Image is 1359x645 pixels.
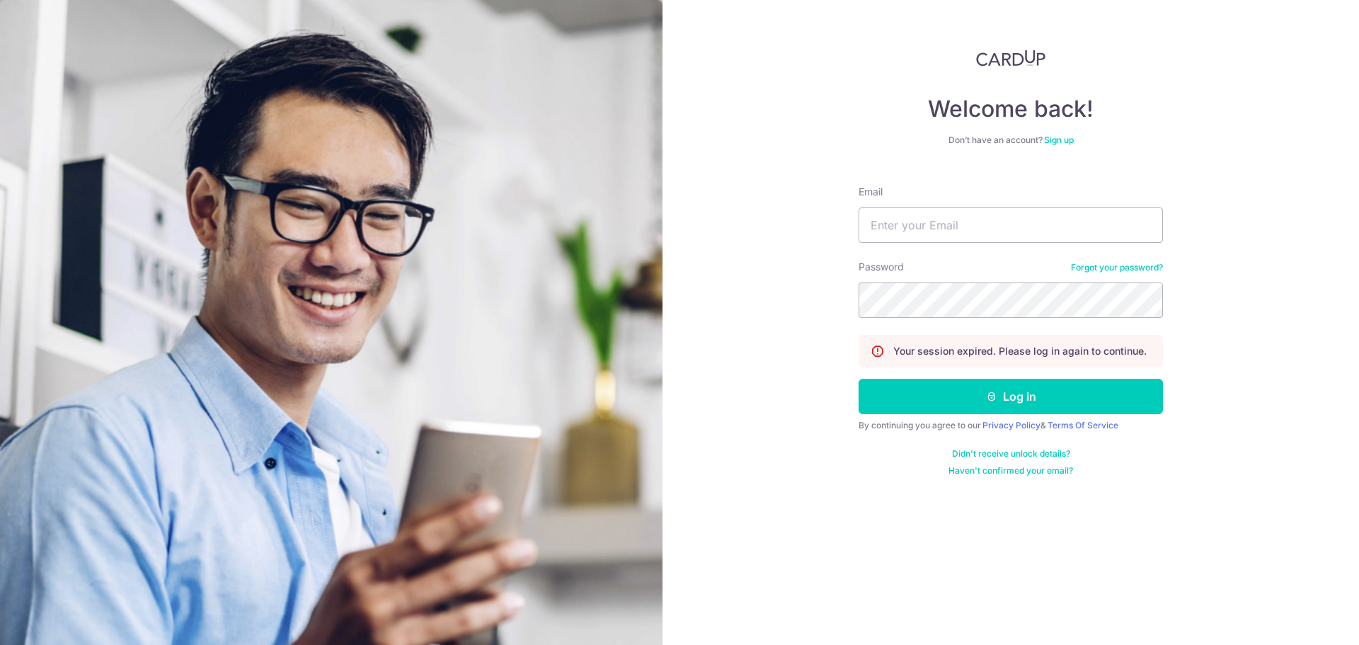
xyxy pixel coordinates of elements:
label: Email [859,185,883,199]
a: Forgot your password? [1071,262,1163,273]
img: CardUp Logo [976,50,1045,67]
a: Terms Of Service [1048,420,1118,430]
label: Password [859,260,904,274]
button: Log in [859,379,1163,414]
a: Privacy Policy [982,420,1040,430]
input: Enter your Email [859,207,1163,243]
a: Sign up [1044,135,1074,145]
p: Your session expired. Please log in again to continue. [893,344,1147,358]
div: By continuing you agree to our & [859,420,1163,431]
a: Haven't confirmed your email? [948,465,1073,476]
a: Didn't receive unlock details? [952,448,1070,460]
h4: Welcome back! [859,95,1163,123]
div: Don’t have an account? [859,135,1163,146]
